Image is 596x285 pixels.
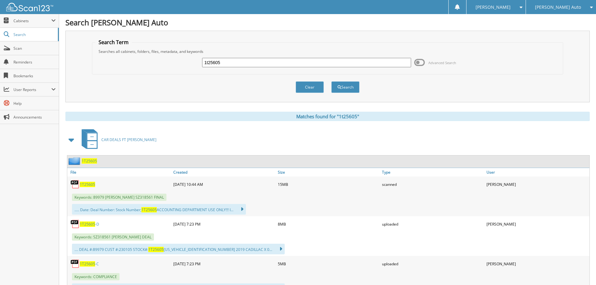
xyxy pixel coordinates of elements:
div: ..... Date: Deal Number: Stock Number; ACCOUNTING DEPARTMENT USE ONLY!!! I... [72,204,246,215]
span: 1T25605 [80,261,95,267]
legend: Search Term [95,39,132,46]
span: Help [13,101,56,106]
a: File [67,168,172,176]
span: Announcements [13,115,56,120]
div: 15MB [276,178,381,191]
div: scanned [380,178,485,191]
a: 1T25605 [80,182,95,187]
span: 1T25605 [148,247,164,252]
button: Clear [296,81,324,93]
img: PDF.png [70,219,80,229]
div: 8MB [276,218,381,230]
span: Keywords: COMPLIANCE [72,273,120,280]
div: [DATE] 7:23 PM [172,257,276,270]
img: folder2.png [69,157,82,165]
div: [PERSON_NAME] [485,218,589,230]
span: Keywords: SZ318561 [PERSON_NAME] DEAL [72,233,154,241]
a: 1T25605 [82,158,97,164]
span: User Reports [13,87,51,92]
div: uploaded [380,257,485,270]
div: [DATE] 10:44 AM [172,178,276,191]
div: Matches found for "1t25605" [65,112,590,121]
div: .... DEAL #:89979 CUST #:230105 STOCK#: [US_VEHICLE_IDENTIFICATION_NUMBER] 2019 CADILLAC X 0... [72,244,285,254]
span: Bookmarks [13,73,56,79]
div: 5MB [276,257,381,270]
div: [PERSON_NAME] [485,178,589,191]
a: Type [380,168,485,176]
span: Keywords: 89979 [PERSON_NAME] SZ318561 FINAL [72,194,166,201]
span: Search [13,32,55,37]
span: 1T25605 [80,221,95,227]
span: [PERSON_NAME] Auto [535,5,581,9]
a: 1T25605-C [80,261,99,267]
div: Searches all cabinets, folders, files, metadata, and keywords [95,49,560,54]
div: [PERSON_NAME] [485,257,589,270]
span: 1T25605 [141,207,157,212]
a: 1T25605-D [80,221,99,227]
a: Size [276,168,381,176]
div: [DATE] 7:23 PM [172,218,276,230]
span: Reminders [13,59,56,65]
img: PDF.png [70,180,80,189]
span: Advanced Search [428,60,456,65]
span: [PERSON_NAME] [476,5,511,9]
a: Created [172,168,276,176]
div: uploaded [380,218,485,230]
span: Scan [13,46,56,51]
img: scan123-logo-white.svg [6,3,53,11]
span: CAR DEALS FT [PERSON_NAME] [101,137,156,142]
iframe: Chat Widget [565,255,596,285]
img: PDF.png [70,259,80,268]
a: CAR DEALS FT [PERSON_NAME] [78,127,156,152]
h1: Search [PERSON_NAME] Auto [65,17,590,28]
a: User [485,168,589,176]
span: Cabinets [13,18,51,23]
button: Search [331,81,359,93]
